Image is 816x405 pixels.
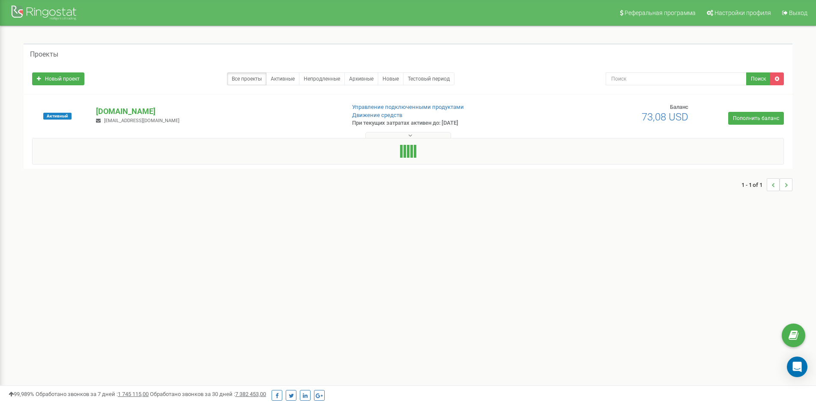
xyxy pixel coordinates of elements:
[606,72,747,85] input: Поиск
[32,72,84,85] a: Новый проект
[642,111,688,123] span: 73,08 USD
[741,178,767,191] span: 1 - 1 of 1
[378,72,404,85] a: Новые
[352,112,402,118] a: Движение средств
[118,391,149,397] u: 1 745 115,00
[235,391,266,397] u: 7 382 453,00
[746,72,771,85] button: Поиск
[266,72,299,85] a: Активные
[352,119,530,127] p: При текущих затратах активен до: [DATE]
[104,118,179,123] span: [EMAIL_ADDRESS][DOMAIN_NAME]
[227,72,266,85] a: Все проекты
[714,9,771,16] span: Настройки профиля
[403,72,454,85] a: Тестовый период
[43,113,72,120] span: Активный
[787,357,807,377] div: Open Intercom Messenger
[728,112,784,125] a: Пополнить баланс
[352,104,464,110] a: Управление подключенными продуктами
[789,9,807,16] span: Выход
[299,72,345,85] a: Непродленные
[741,170,792,200] nav: ...
[9,391,34,397] span: 99,989%
[670,104,688,110] span: Баланс
[150,391,266,397] span: Обработано звонков за 30 дней :
[625,9,696,16] span: Реферальная программа
[30,51,58,58] h5: Проекты
[96,106,338,117] p: [DOMAIN_NAME]
[36,391,149,397] span: Обработано звонков за 7 дней :
[344,72,378,85] a: Архивные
